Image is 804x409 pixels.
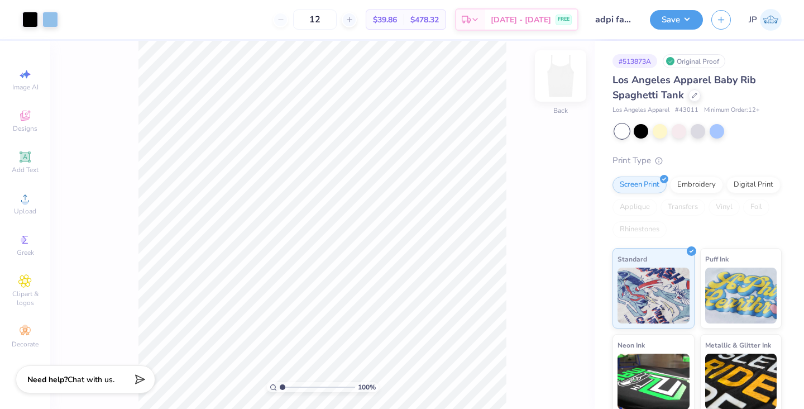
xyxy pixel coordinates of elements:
[553,106,568,116] div: Back
[410,14,439,26] span: $478.32
[749,9,782,31] a: JP
[709,199,740,216] div: Vinyl
[6,289,45,307] span: Clipart & logos
[661,199,705,216] div: Transfers
[293,9,337,30] input: – –
[12,340,39,349] span: Decorate
[612,177,667,193] div: Screen Print
[538,54,583,98] img: Back
[68,374,114,385] span: Chat with us.
[587,8,642,31] input: Untitled Design
[373,14,397,26] span: $39.86
[704,106,760,115] span: Minimum Order: 12 +
[743,199,769,216] div: Foil
[558,16,569,23] span: FREE
[17,248,34,257] span: Greek
[618,339,645,351] span: Neon Ink
[13,124,37,133] span: Designs
[726,177,781,193] div: Digital Print
[12,165,39,174] span: Add Text
[612,54,657,68] div: # 513873A
[27,374,68,385] strong: Need help?
[612,73,756,102] span: Los Angeles Apparel Baby Rib Spaghetti Tank
[491,14,551,26] span: [DATE] - [DATE]
[675,106,698,115] span: # 43011
[612,199,657,216] div: Applique
[705,339,771,351] span: Metallic & Glitter Ink
[670,177,723,193] div: Embroidery
[612,106,669,115] span: Los Angeles Apparel
[618,253,647,265] span: Standard
[705,268,777,324] img: Puff Ink
[749,13,757,26] span: JP
[12,83,39,92] span: Image AI
[612,154,782,167] div: Print Type
[663,54,725,68] div: Original Proof
[760,9,782,31] img: Jade Paneduro
[650,10,703,30] button: Save
[358,382,376,392] span: 100 %
[612,221,667,238] div: Rhinestones
[705,253,729,265] span: Puff Ink
[618,268,690,324] img: Standard
[14,207,36,216] span: Upload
